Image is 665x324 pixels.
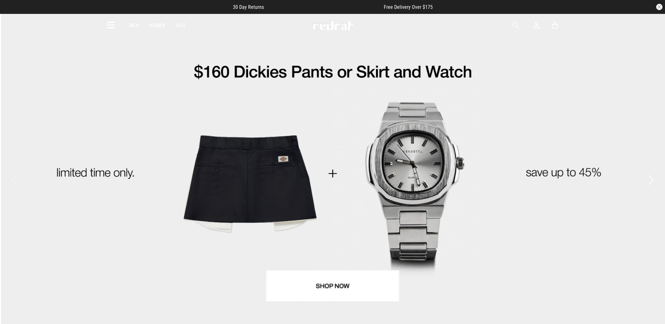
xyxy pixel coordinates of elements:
a: Women [149,22,165,28]
span: Free Delivery Over $175 [384,4,433,10]
span: 30 Day Returns [233,4,264,10]
img: Redrat logo [312,21,354,30]
button: Previous slide [10,173,19,187]
button: Next slide [646,173,655,187]
iframe: Customer reviews powered by Trustpilot [276,4,371,10]
a: Men [129,22,139,28]
a: Sale [175,22,186,28]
